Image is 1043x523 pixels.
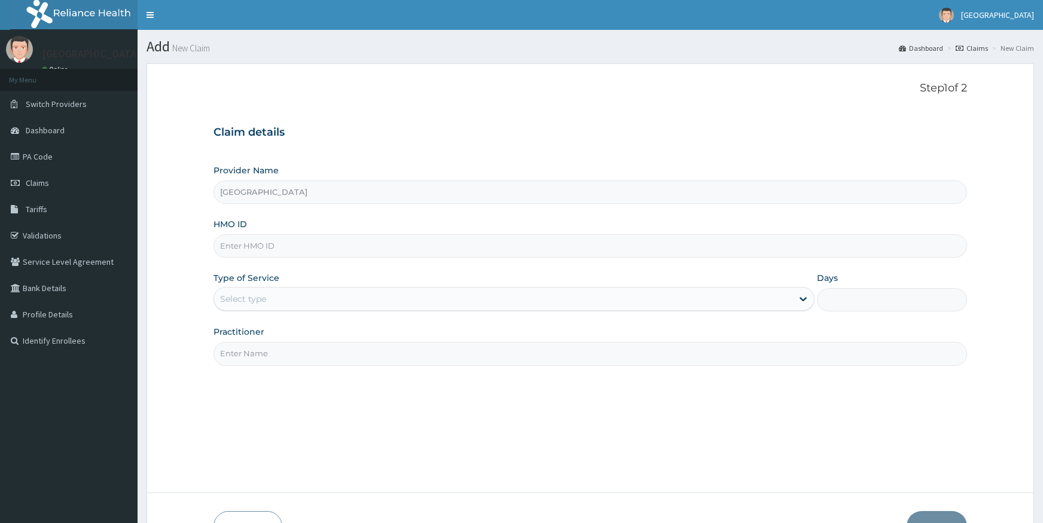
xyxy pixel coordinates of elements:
[989,43,1034,53] li: New Claim
[806,118,1040,514] iframe: SalesIQ Chatwindow
[42,48,141,59] p: [GEOGRAPHIC_DATA]
[6,36,33,63] img: User Image
[26,178,49,188] span: Claims
[214,126,967,139] h3: Claim details
[214,82,967,95] p: Step 1 of 2
[26,125,65,136] span: Dashboard
[26,99,87,109] span: Switch Providers
[899,43,943,53] a: Dashboard
[147,39,1034,54] h1: Add
[956,43,988,53] a: Claims
[214,272,279,284] label: Type of Service
[214,164,279,176] label: Provider Name
[170,44,210,53] small: New Claim
[214,342,967,365] input: Enter Name
[214,326,264,338] label: Practitioner
[214,218,247,230] label: HMO ID
[26,204,47,215] span: Tariffs
[961,10,1034,20] span: [GEOGRAPHIC_DATA]
[220,293,266,305] div: Select type
[42,65,71,74] a: Online
[939,8,954,23] img: User Image
[214,234,967,258] input: Enter HMO ID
